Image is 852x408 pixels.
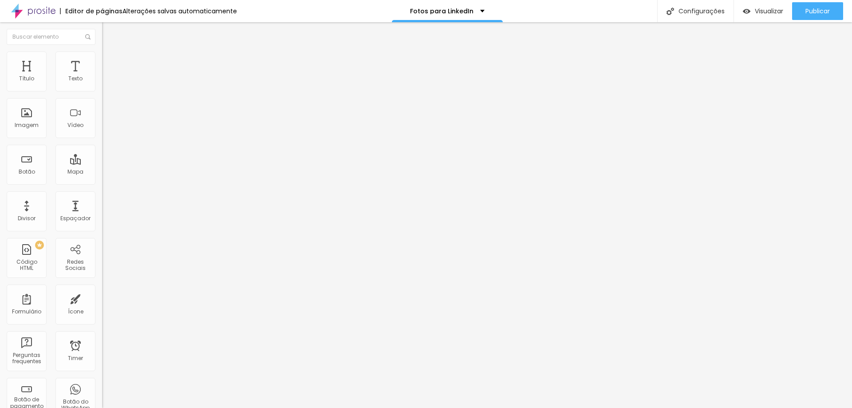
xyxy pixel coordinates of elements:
img: Icone [667,8,674,15]
div: Perguntas frequentes [9,352,44,365]
div: Ícone [68,309,83,315]
div: Alterações salvas automaticamente [122,8,237,14]
div: Texto [68,75,83,82]
button: Publicar [792,2,843,20]
img: view-1.svg [743,8,750,15]
button: Visualizar [734,2,792,20]
div: Editor de páginas [60,8,122,14]
div: Mapa [67,169,83,175]
img: Icone [85,34,91,40]
div: Formulário [12,309,41,315]
div: Timer [68,355,83,361]
div: Botão [19,169,35,175]
span: Publicar [805,8,830,15]
div: Vídeo [67,122,83,128]
p: Fotos para LinkedIn [410,8,473,14]
div: Título [19,75,34,82]
div: Espaçador [60,215,91,222]
span: Visualizar [755,8,783,15]
div: Divisor [18,215,35,222]
div: Redes Sociais [58,259,93,272]
iframe: Editor [102,22,852,408]
div: Código HTML [9,259,44,272]
input: Buscar elemento [7,29,95,45]
div: Imagem [15,122,39,128]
